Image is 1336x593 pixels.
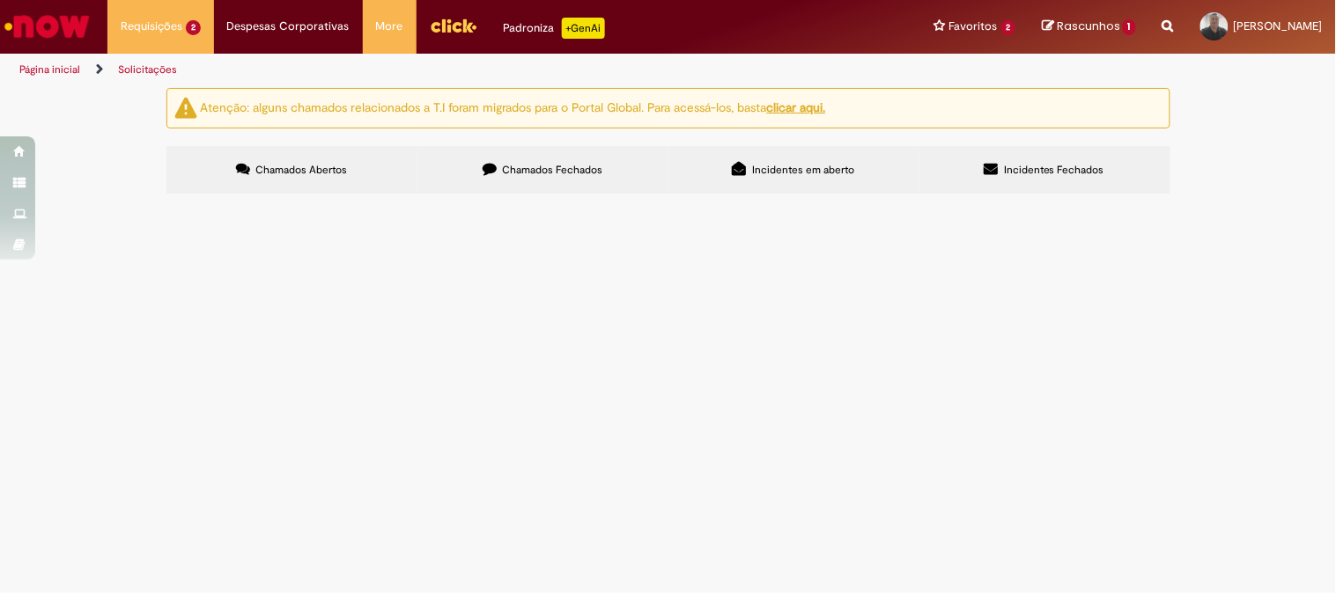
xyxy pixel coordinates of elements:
ng-bind-html: Atenção: alguns chamados relacionados a T.I foram migrados para o Portal Global. Para acessá-los,... [201,99,826,115]
a: clicar aqui. [767,99,826,115]
span: 2 [186,20,201,35]
span: Despesas Corporativas [227,18,350,35]
span: Chamados Fechados [502,163,602,177]
img: ServiceNow [2,9,92,44]
a: Rascunhos [1042,18,1136,35]
span: Favoritos [949,18,998,35]
a: Página inicial [19,62,80,77]
ul: Trilhas de página [13,54,877,86]
span: Chamados Abertos [255,163,347,177]
span: Requisições [121,18,182,35]
a: Solicitações [118,62,177,77]
img: click_logo_yellow_360x200.png [430,12,477,39]
span: 2 [1001,20,1016,35]
span: Rascunhos [1057,18,1120,34]
span: Incidentes Fechados [1004,163,1104,177]
span: More [376,18,403,35]
span: 1 [1123,19,1136,35]
span: Incidentes em aberto [752,163,854,177]
div: Padroniza [504,18,605,39]
span: [PERSON_NAME] [1234,18,1323,33]
p: +GenAi [562,18,605,39]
